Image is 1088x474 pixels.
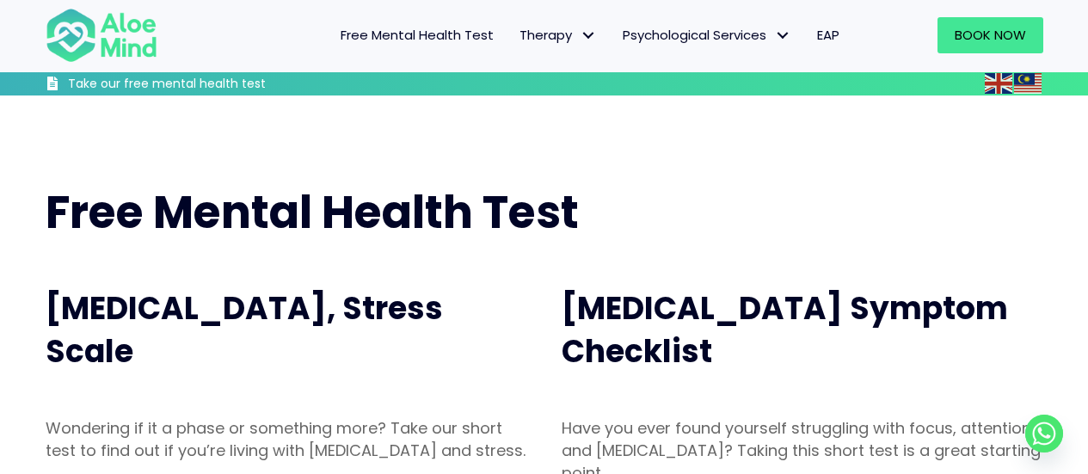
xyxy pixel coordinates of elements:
[937,17,1043,53] a: Book Now
[341,26,494,44] span: Free Mental Health Test
[623,26,791,44] span: Psychological Services
[180,17,852,53] nav: Menu
[46,286,443,373] span: [MEDICAL_DATA], Stress Scale
[576,23,601,48] span: Therapy: submenu
[955,26,1026,44] span: Book Now
[985,73,1012,94] img: en
[1014,73,1043,93] a: Malay
[328,17,507,53] a: Free Mental Health Test
[1014,73,1042,94] img: ms
[985,73,1014,93] a: English
[771,23,796,48] span: Psychological Services: submenu
[46,417,527,462] p: Wondering if it a phase or something more? Take our short test to find out if you’re living with ...
[507,17,610,53] a: TherapyTherapy: submenu
[46,181,579,243] span: Free Mental Health Test
[46,7,157,64] img: Aloe mind Logo
[610,17,804,53] a: Psychological ServicesPsychological Services: submenu
[804,17,852,53] a: EAP
[817,26,839,44] span: EAP
[1025,415,1063,452] a: Whatsapp
[68,76,358,93] h3: Take our free mental health test
[562,286,1008,373] span: [MEDICAL_DATA] Symptom Checklist
[519,26,597,44] span: Therapy
[46,76,358,95] a: Take our free mental health test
